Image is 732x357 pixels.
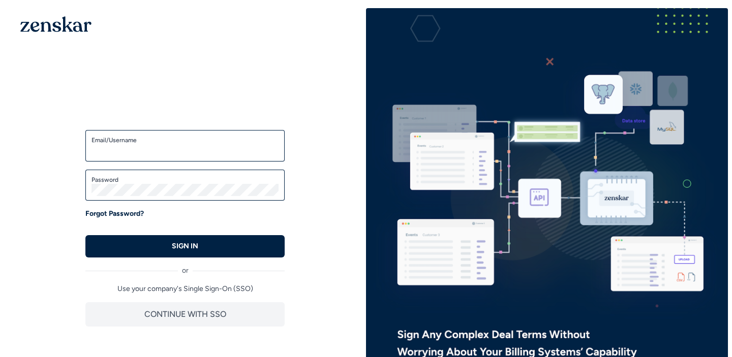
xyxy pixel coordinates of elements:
label: Email/Username [91,136,279,144]
a: Forgot Password? [85,209,144,219]
img: 1OGAJ2xQqyY4LXKgY66KYq0eOWRCkrZdAb3gUhuVAqdWPZE9SRJmCz+oDMSn4zDLXe31Ii730ItAGKgCKgCCgCikA4Av8PJUP... [20,16,91,32]
div: or [85,257,285,276]
p: Use your company's Single Sign-On (SSO) [85,284,285,294]
p: SIGN IN [172,241,198,251]
button: CONTINUE WITH SSO [85,302,285,327]
label: Password [91,176,279,184]
button: SIGN IN [85,235,285,257]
